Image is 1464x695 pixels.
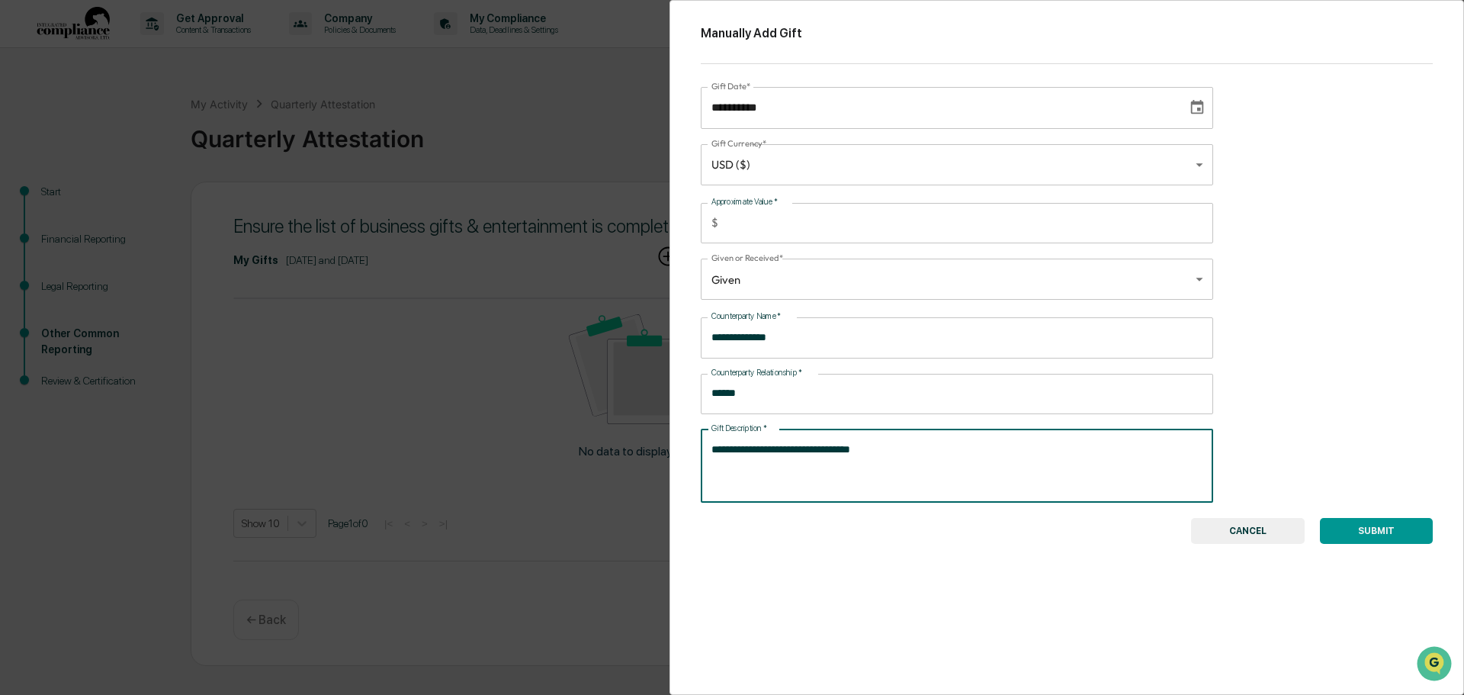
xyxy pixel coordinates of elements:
[711,252,783,264] label: Given or Received*
[711,423,768,434] label: Gift Description
[126,192,189,208] span: Attestations
[30,192,98,208] span: Preclearance
[711,196,778,208] label: Approximate Value
[9,215,102,243] a: 🔎Data Lookup
[15,117,43,144] img: 1746055101610-c473b297-6a78-478c-a979-82029cc54cd1
[111,194,123,206] div: 🗄️
[15,32,278,56] p: How can we help?
[711,137,766,150] label: Gift Currency*
[711,80,750,92] label: Gift Date*
[701,259,1213,300] div: Given
[701,144,1213,185] div: USD ($)
[52,132,193,144] div: We're available if you need us!
[30,221,96,236] span: Data Lookup
[1415,645,1456,686] iframe: Open customer support
[15,194,27,206] div: 🖐️
[104,186,195,214] a: 🗄️Attestations
[9,186,104,214] a: 🖐️Preclearance
[52,117,250,132] div: Start new chat
[711,310,782,322] label: Counterparty Name
[1191,518,1305,544] button: CANCEL
[701,26,1433,40] h2: Manually Add Gift
[711,214,718,231] p: $
[1183,93,1212,122] button: Choose date, selected date is Jul 3, 2025
[152,259,185,270] span: Pylon
[259,121,278,140] button: Start new chat
[1320,518,1433,544] button: SUBMIT
[15,223,27,235] div: 🔎
[108,258,185,270] a: Powered byPylon
[711,367,802,378] label: Counterparty Relationship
